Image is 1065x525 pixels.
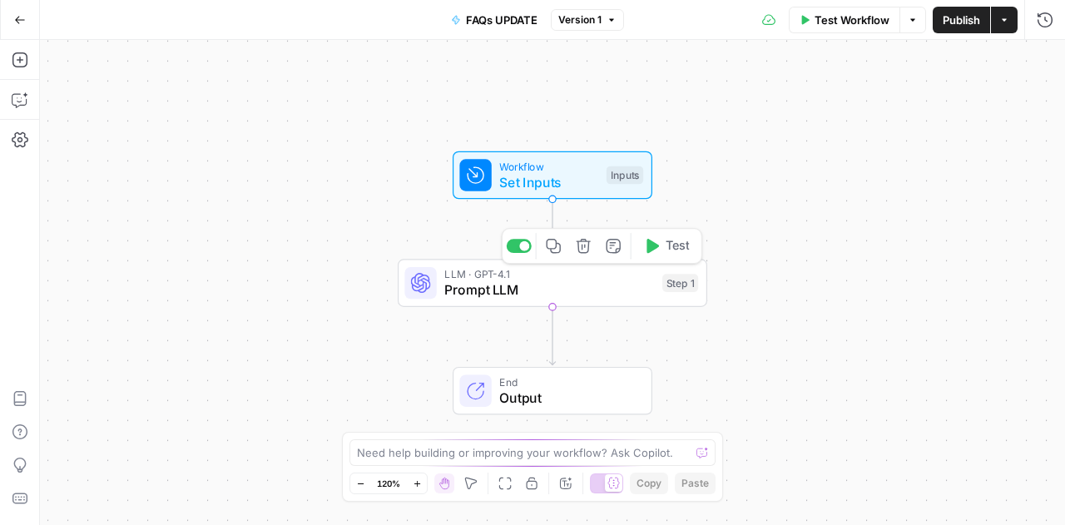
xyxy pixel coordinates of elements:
[549,306,555,364] g: Edge from step_1 to end
[377,477,400,490] span: 120%
[789,7,899,33] button: Test Workflow
[681,476,709,491] span: Paste
[499,172,598,192] span: Set Inputs
[441,7,547,33] button: FAQs UPDATE
[630,473,668,494] button: Copy
[499,388,635,408] span: Output
[551,9,624,31] button: Version 1
[815,12,889,28] span: Test Workflow
[398,367,707,415] div: EndOutput
[666,237,690,255] span: Test
[943,12,980,28] span: Publish
[933,7,990,33] button: Publish
[662,274,698,292] div: Step 1
[558,12,602,27] span: Version 1
[636,233,697,259] button: Test
[499,374,635,389] span: End
[398,259,707,307] div: LLM · GPT-4.1Prompt LLMStep 1Test
[398,151,707,200] div: WorkflowSet InputsInputs
[607,166,643,185] div: Inputs
[499,158,598,174] span: Workflow
[444,280,654,300] span: Prompt LLM
[675,473,716,494] button: Paste
[444,266,654,282] span: LLM · GPT-4.1
[466,12,537,28] span: FAQs UPDATE
[637,476,661,491] span: Copy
